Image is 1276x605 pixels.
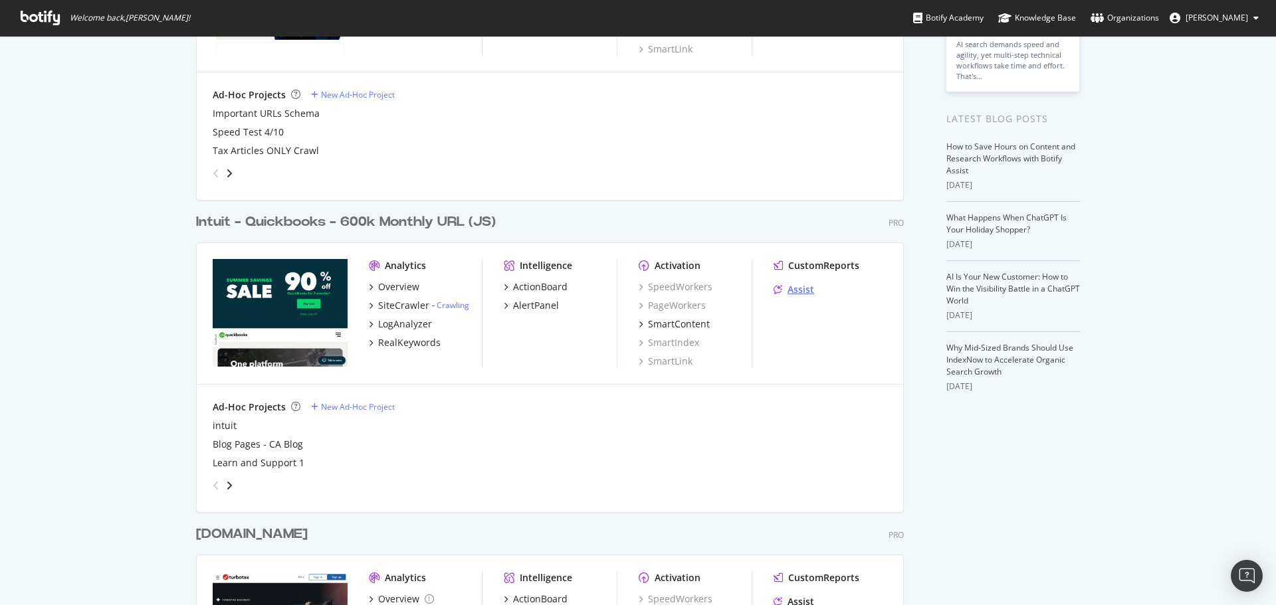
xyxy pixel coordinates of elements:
[946,112,1080,126] div: Latest Blog Posts
[225,479,234,492] div: angle-right
[311,401,395,412] a: New Ad-Hoc Project
[655,259,700,272] div: Activation
[946,141,1075,176] a: How to Save Hours on Content and Research Workflows with Botify Assist
[504,299,559,312] a: AlertPanel
[196,213,501,232] a: Intuit - Quickbooks - 600k Monthly URL (JS)
[369,317,432,331] a: LogAnalyzer
[207,475,225,496] div: angle-left
[639,299,706,312] a: PageWorkers
[639,317,710,331] a: SmartContent
[225,167,234,180] div: angle-right
[1091,11,1159,25] div: Organizations
[378,299,429,312] div: SiteCrawler
[321,89,395,100] div: New Ad-Hoc Project
[639,43,692,56] a: SmartLink
[385,571,426,584] div: Analytics
[213,438,303,451] a: Blog Pages - CA Blog
[321,401,395,412] div: New Ad-Hoc Project
[520,571,572,584] div: Intelligence
[639,336,699,349] a: SmartIndex
[432,300,469,311] div: -
[378,280,419,294] div: Overview
[946,238,1080,250] div: [DATE]
[213,144,319,157] a: Tax Articles ONLY Crawl
[889,217,904,228] div: Pro
[788,283,814,296] div: Assist
[369,299,469,312] a: SiteCrawler- Crawling
[513,299,559,312] div: AlertPanel
[196,213,496,232] div: Intuit - Quickbooks - 600k Monthly URL (JS)
[946,212,1067,235] a: What Happens When ChatGPT Is Your Holiday Shopper?
[385,259,426,272] div: Analytics
[213,126,284,139] a: Speed Test 4/10
[311,89,395,100] a: New Ad-Hoc Project
[213,400,286,414] div: Ad-Hoc Projects
[196,525,308,544] div: [DOMAIN_NAME]
[213,419,237,432] a: intuit
[213,88,286,102] div: Ad-Hoc Projects
[639,280,712,294] a: SpeedWorkers
[213,107,320,120] a: Important URLs Schema
[369,336,441,349] a: RealKeywords
[774,259,859,272] a: CustomReports
[378,336,441,349] div: RealKeywords
[1159,7,1269,29] button: [PERSON_NAME]
[1231,560,1263,592] div: Open Intercom Messenger
[213,259,348,367] img: quickbooks.intuit.com
[774,283,814,296] a: Assist
[196,525,313,544] a: [DOMAIN_NAME]
[513,280,568,294] div: ActionBoard
[213,456,304,470] a: Learn and Support 1
[504,280,568,294] a: ActionBoard
[369,280,419,294] a: Overview
[946,179,1080,191] div: [DATE]
[889,529,904,541] div: Pro
[946,309,1080,321] div: [DATE]
[648,317,710,331] div: SmartContent
[1186,12,1248,23] span: Bryson Meunier
[788,571,859,584] div: CustomReports
[70,13,190,23] span: Welcome back, [PERSON_NAME] !
[520,259,572,272] div: Intelligence
[639,355,692,368] a: SmartLink
[946,342,1073,377] a: Why Mid-Sized Brands Should Use IndexNow to Accelerate Organic Search Growth
[956,39,1069,82] div: AI search demands speed and agility, yet multi-step technical workflows take time and effort. Tha...
[913,11,984,25] div: Botify Academy
[655,571,700,584] div: Activation
[788,259,859,272] div: CustomReports
[774,571,859,584] a: CustomReports
[378,317,432,331] div: LogAnalyzer
[207,163,225,184] div: angle-left
[998,11,1076,25] div: Knowledge Base
[946,381,1080,392] div: [DATE]
[437,300,469,311] a: Crawling
[946,271,1080,306] a: AI Is Your New Customer: How to Win the Visibility Battle in a ChatGPT World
